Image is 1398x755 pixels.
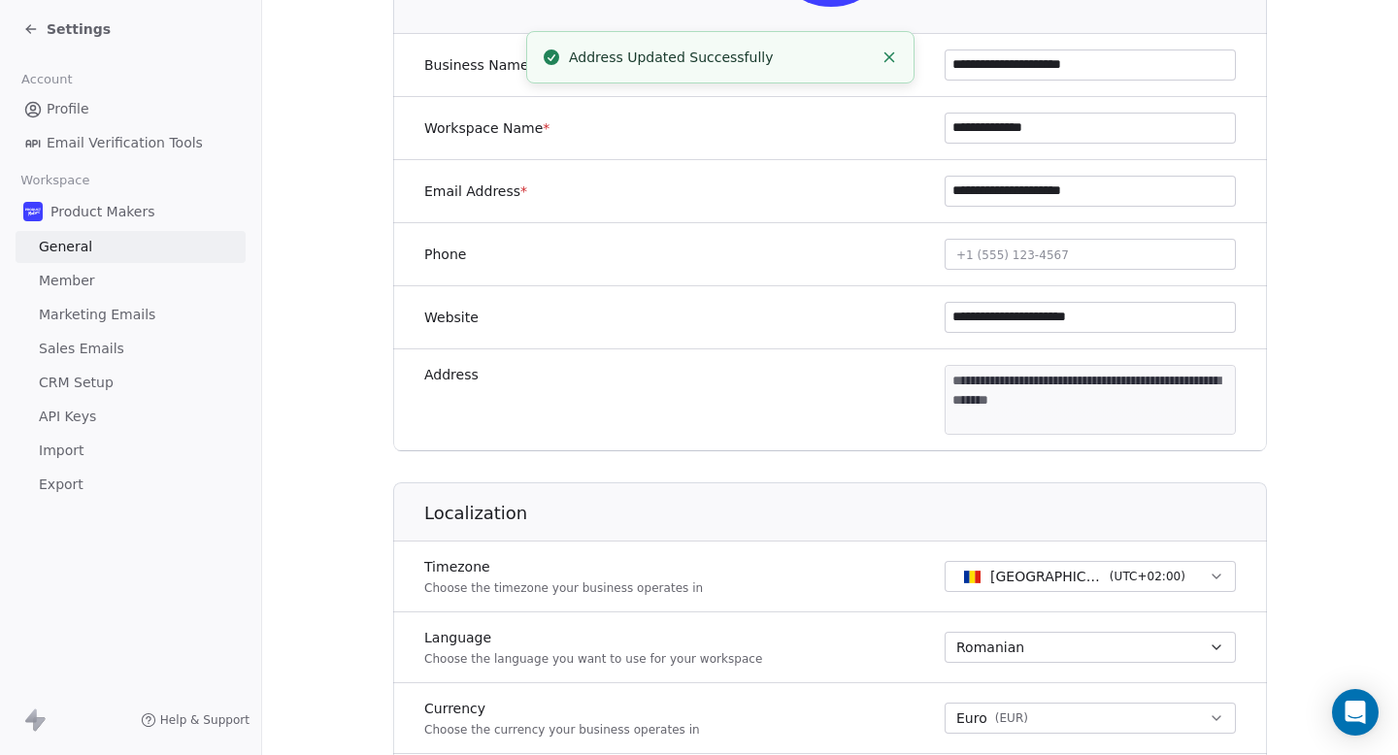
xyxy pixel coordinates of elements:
span: ( EUR ) [995,710,1028,726]
span: [GEOGRAPHIC_DATA] - EET [990,567,1102,586]
div: Address Updated Successfully [569,48,873,68]
span: Email Verification Tools [47,133,203,153]
a: Profile [16,93,246,125]
a: Member [16,265,246,297]
span: Help & Support [160,712,250,728]
label: Address [424,365,479,384]
button: Close toast [877,45,902,70]
h1: Localization [424,502,1268,525]
a: Marketing Emails [16,299,246,331]
span: Workspace [13,166,98,195]
label: Timezone [424,557,703,576]
a: Settings [23,19,111,39]
p: Choose the currency your business operates in [424,722,700,738]
button: Euro(EUR) [945,703,1236,734]
a: Email Verification Tools [16,127,246,159]
a: Import [16,435,246,467]
span: Settings [47,19,111,39]
button: +1 (555) 123-4567 [945,239,1236,270]
p: Choose the language you want to use for your workspace [424,651,762,667]
span: API Keys [39,407,96,427]
label: Email Address [424,181,527,201]
label: Business Name [424,55,536,75]
span: Profile [47,99,89,119]
span: CRM Setup [39,373,114,393]
span: Account [13,65,81,94]
span: Euro [956,708,987,729]
label: Workspace Name [424,118,549,138]
span: General [39,237,92,257]
span: Member [39,271,95,291]
a: Help & Support [141,712,250,728]
a: CRM Setup [16,367,246,399]
a: Export [16,469,246,501]
p: Choose the timezone your business operates in [424,580,703,596]
span: Export [39,475,83,495]
label: Website [424,308,479,327]
span: +1 (555) 123-4567 [956,248,1069,262]
label: Language [424,628,762,647]
span: Marketing Emails [39,305,155,325]
a: General [16,231,246,263]
a: API Keys [16,401,246,433]
span: Sales Emails [39,339,124,359]
img: logo-pm-flat-whiteonblue@2x.png [23,202,43,221]
button: [GEOGRAPHIC_DATA] - EET(UTC+02:00) [945,561,1236,592]
label: Phone [424,245,466,264]
span: ( UTC+02:00 ) [1110,568,1185,585]
span: Product Makers [50,202,155,221]
div: Open Intercom Messenger [1332,689,1379,736]
span: Romanian [956,638,1024,657]
label: Currency [424,699,700,718]
a: Sales Emails [16,333,246,365]
span: Import [39,441,83,461]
